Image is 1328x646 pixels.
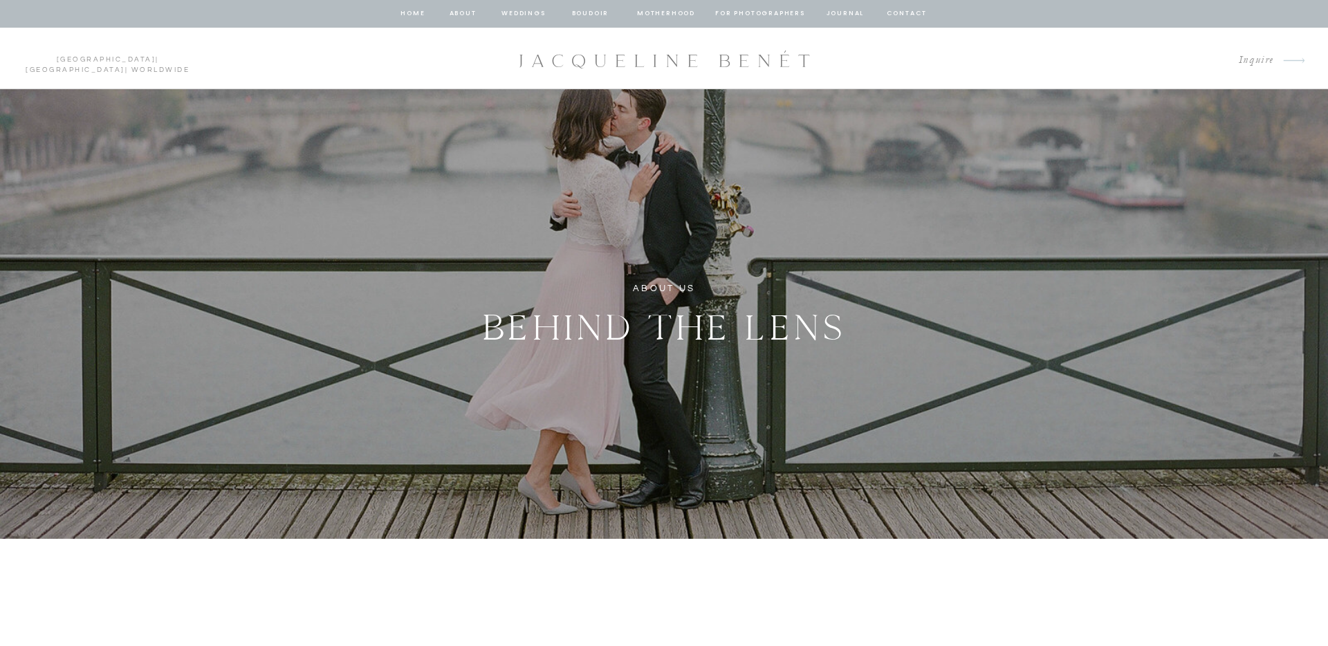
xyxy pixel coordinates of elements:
a: about [448,8,477,20]
a: Inquire [1228,51,1274,70]
h1: ABOUT US [551,281,777,297]
a: Weddings [500,8,547,20]
a: Motherhood [637,8,694,20]
a: contact [885,8,929,20]
a: home [400,8,426,20]
p: | | Worldwide [19,55,196,63]
a: journal [824,8,867,20]
a: [GEOGRAPHIC_DATA] [57,56,156,63]
a: [GEOGRAPHIC_DATA] [26,66,125,73]
a: BOUDOIR [571,8,610,20]
h2: BEHIND THE LENS [465,299,863,348]
a: for photographers [715,8,805,20]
